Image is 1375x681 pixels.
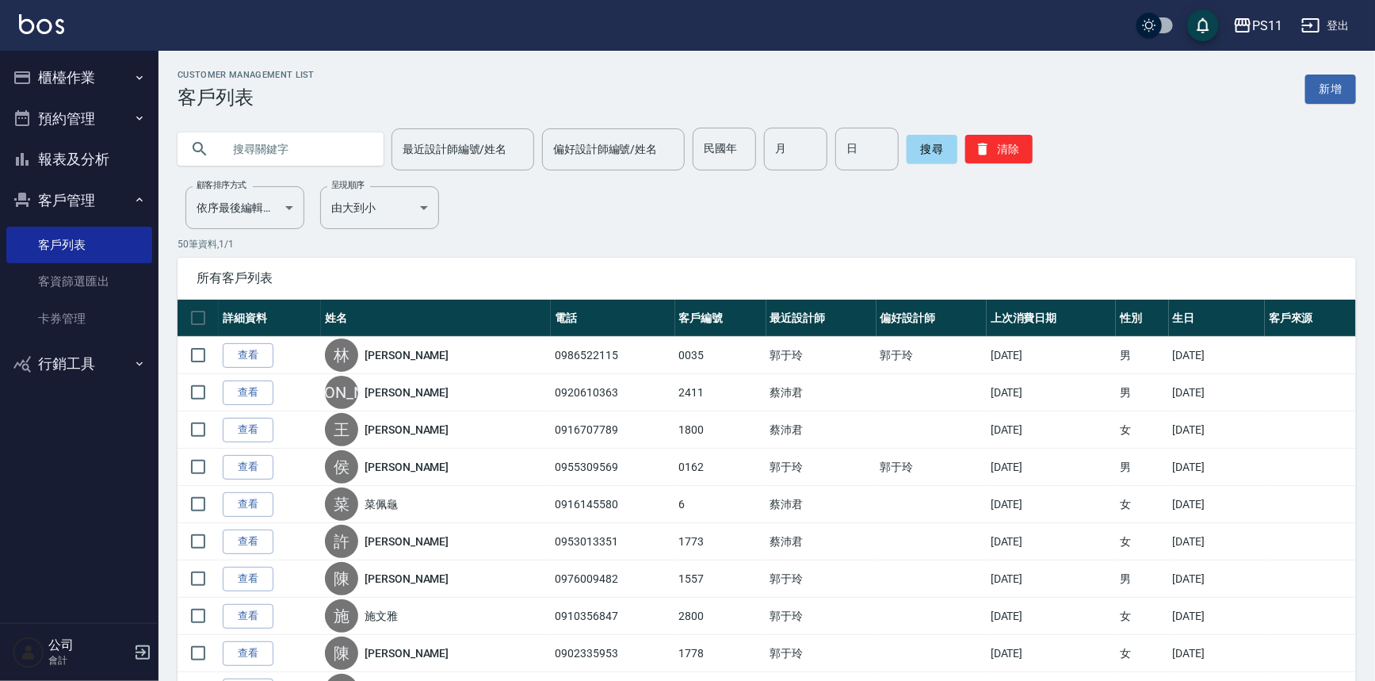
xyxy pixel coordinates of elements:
th: 最近設計師 [766,300,877,337]
td: 2800 [675,598,766,635]
td: 2411 [675,374,766,411]
input: 搜尋關鍵字 [222,128,371,170]
button: PS11 [1227,10,1289,42]
td: 1773 [675,523,766,560]
a: 查看 [223,455,273,480]
span: 所有客戶列表 [197,270,1337,286]
td: 女 [1116,486,1168,523]
td: 女 [1116,598,1168,635]
td: 0955309569 [551,449,674,486]
button: 報表及分析 [6,139,152,180]
th: 客戶來源 [1265,300,1356,337]
th: 生日 [1169,300,1265,337]
div: 陳 [325,637,358,670]
td: 0916145580 [551,486,674,523]
td: [DATE] [987,560,1117,598]
label: 呈現順序 [331,179,365,191]
div: 依序最後編輯時間 [185,186,304,229]
a: 卡券管理 [6,300,152,337]
button: 清除 [965,135,1033,163]
td: 0920610363 [551,374,674,411]
td: 0916707789 [551,411,674,449]
td: 蔡沛君 [766,523,877,560]
button: 搜尋 [907,135,957,163]
td: 女 [1116,411,1168,449]
th: 詳細資料 [219,300,321,337]
button: save [1187,10,1219,41]
td: [DATE] [987,337,1117,374]
label: 顧客排序方式 [197,179,246,191]
td: [DATE] [987,449,1117,486]
div: 許 [325,525,358,558]
th: 姓名 [321,300,551,337]
td: 蔡沛君 [766,486,877,523]
td: 0162 [675,449,766,486]
td: [DATE] [1169,486,1265,523]
div: PS11 [1252,16,1282,36]
td: [DATE] [987,635,1117,672]
th: 性別 [1116,300,1168,337]
td: [DATE] [987,374,1117,411]
button: 櫃檯作業 [6,57,152,98]
a: 查看 [223,343,273,368]
td: 1557 [675,560,766,598]
a: [PERSON_NAME] [365,459,449,475]
a: 客資篩選匯出 [6,263,152,300]
td: 郭于玲 [766,598,877,635]
td: [DATE] [1169,449,1265,486]
a: 施文雅 [365,608,398,624]
a: [PERSON_NAME] [365,645,449,661]
td: [DATE] [1169,374,1265,411]
div: 侯 [325,450,358,484]
a: [PERSON_NAME] [365,347,449,363]
div: 王 [325,413,358,446]
a: 查看 [223,530,273,554]
div: 菜 [325,488,358,521]
a: [PERSON_NAME] [365,534,449,549]
a: 新增 [1305,75,1356,104]
td: 郭于玲 [766,560,877,598]
td: 6 [675,486,766,523]
td: 女 [1116,523,1168,560]
th: 上次消費日期 [987,300,1117,337]
a: 查看 [223,381,273,405]
h2: Customer Management List [178,70,315,80]
td: 男 [1116,560,1168,598]
img: Logo [19,14,64,34]
div: 陳 [325,562,358,595]
h5: 公司 [48,637,129,653]
td: [DATE] [1169,337,1265,374]
td: [DATE] [1169,523,1265,560]
td: 男 [1116,449,1168,486]
a: [PERSON_NAME] [365,571,449,587]
div: 由大到小 [320,186,439,229]
td: 1800 [675,411,766,449]
th: 電話 [551,300,674,337]
td: 1778 [675,635,766,672]
td: 郭于玲 [877,337,987,374]
td: [DATE] [987,411,1117,449]
td: 女 [1116,635,1168,672]
td: [DATE] [987,486,1117,523]
td: [DATE] [1169,411,1265,449]
button: 行銷工具 [6,343,152,384]
a: 菜佩龜 [365,496,398,512]
p: 50 筆資料, 1 / 1 [178,237,1356,251]
a: 查看 [223,641,273,666]
td: 蔡沛君 [766,374,877,411]
h3: 客戶列表 [178,86,315,109]
td: 0910356847 [551,598,674,635]
td: [DATE] [1169,560,1265,598]
td: 0976009482 [551,560,674,598]
a: [PERSON_NAME] [365,422,449,438]
p: 會計 [48,653,129,668]
td: 男 [1116,374,1168,411]
a: 客戶列表 [6,227,152,263]
td: [DATE] [1169,598,1265,635]
td: 郭于玲 [877,449,987,486]
div: [PERSON_NAME] [325,376,358,409]
td: [DATE] [987,523,1117,560]
td: 0902335953 [551,635,674,672]
div: 施 [325,599,358,633]
th: 客戶編號 [675,300,766,337]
